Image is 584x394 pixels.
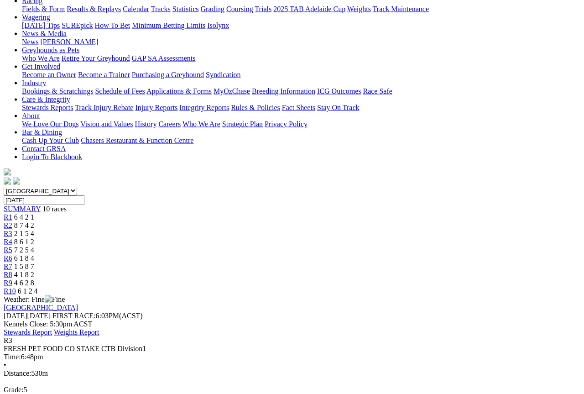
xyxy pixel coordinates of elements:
[18,287,38,295] span: 6 1 2 4
[255,5,271,13] a: Trials
[22,104,580,112] div: Care & Integrity
[4,369,580,378] div: 530m
[4,345,580,353] div: FRESH PET FOOD CO STAKE CTB Division1
[22,38,580,46] div: News & Media
[22,120,78,128] a: We Love Our Dogs
[4,221,12,229] a: R2
[22,5,580,13] div: Racing
[4,361,6,369] span: •
[81,137,193,144] a: Chasers Restaurant & Function Centre
[22,79,46,87] a: Industry
[62,54,130,62] a: Retire Your Greyhound
[95,21,130,29] a: How To Bet
[22,54,580,63] div: Greyhounds as Pets
[4,195,84,205] input: Select date
[4,263,12,270] a: R7
[4,312,51,320] span: [DATE]
[4,287,16,295] span: R10
[14,271,34,278] span: 4 1 8 2
[22,112,40,120] a: About
[4,178,11,185] img: facebook.svg
[22,21,580,30] div: Wagering
[363,87,392,95] a: Race Safe
[179,104,229,111] a: Integrity Reports
[4,320,580,328] div: Kennels Close: 5:30pm ACST
[52,312,143,320] span: 6:03PM(ACST)
[231,104,280,111] a: Rules & Policies
[201,5,224,13] a: Grading
[214,87,250,95] a: MyOzChase
[22,87,93,95] a: Bookings & Scratchings
[22,145,66,152] a: Contact GRSA
[52,312,95,320] span: FIRST RACE:
[132,21,205,29] a: Minimum Betting Limits
[4,279,12,287] a: R9
[4,168,11,176] img: logo-grsa-white.png
[14,230,34,237] span: 2 1 5 4
[45,295,65,304] img: Fine
[132,54,196,62] a: GAP SA Assessments
[22,71,580,79] div: Get Involved
[22,137,79,144] a: Cash Up Your Club
[14,238,34,246] span: 8 6 1 2
[4,386,580,394] div: 5
[22,5,65,13] a: Fields & Form
[22,95,70,103] a: Care & Integrity
[135,120,156,128] a: History
[22,13,50,21] a: Wagering
[95,87,145,95] a: Schedule of Fees
[226,5,253,13] a: Coursing
[4,238,12,246] a: R4
[22,128,62,136] a: Bar & Dining
[317,104,359,111] a: Stay On Track
[273,5,345,13] a: 2025 TAB Adelaide Cup
[347,5,371,13] a: Weights
[14,213,34,221] span: 6 4 2 1
[22,21,60,29] a: [DATE] Tips
[22,30,67,37] a: News & Media
[80,120,133,128] a: Vision and Values
[22,137,580,145] div: Bar & Dining
[22,153,82,161] a: Login To Blackbook
[13,178,20,185] img: twitter.svg
[67,5,121,13] a: Results & Replays
[132,71,204,79] a: Purchasing a Greyhound
[14,263,34,270] span: 1 5 8 7
[4,336,12,344] span: R3
[265,120,308,128] a: Privacy Policy
[4,205,41,213] a: SUMMARY
[4,312,27,320] span: [DATE]
[4,254,12,262] span: R6
[4,230,12,237] a: R3
[22,104,73,111] a: Stewards Reports
[14,279,34,287] span: 4 6 2 8
[4,213,12,221] a: R1
[135,104,177,111] a: Injury Reports
[222,120,263,128] a: Strategic Plan
[78,71,130,79] a: Become a Trainer
[182,120,220,128] a: Who We Are
[282,104,315,111] a: Fact Sheets
[22,46,79,54] a: Greyhounds as Pets
[123,5,149,13] a: Calendar
[4,246,12,254] a: R5
[373,5,429,13] a: Track Maintenance
[4,295,65,303] span: Weather: Fine
[206,71,240,79] a: Syndication
[62,21,93,29] a: SUREpick
[158,120,181,128] a: Careers
[54,328,99,336] a: Weights Report
[42,205,67,213] span: 10 races
[4,353,580,361] div: 6:48pm
[22,120,580,128] div: About
[317,87,361,95] a: ICG Outcomes
[22,38,38,46] a: News
[14,246,34,254] span: 7 2 5 4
